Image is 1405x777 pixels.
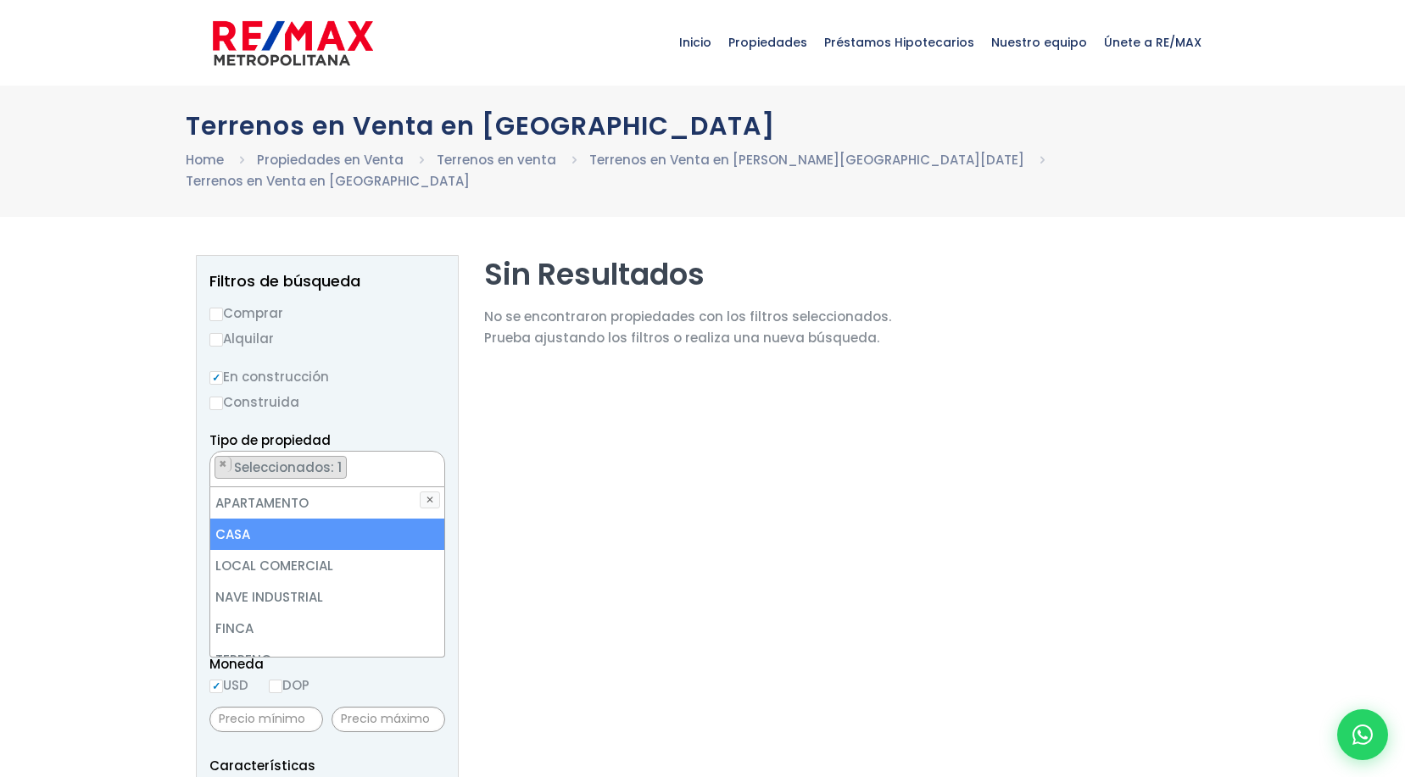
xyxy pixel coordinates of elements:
[209,308,223,321] input: Comprar
[983,17,1096,68] span: Nuestro equipo
[213,18,373,69] img: remax-metropolitana-logo
[209,431,331,449] span: Tipo de propiedad
[209,674,248,696] label: USD
[210,613,444,644] li: FINCA
[1096,17,1210,68] span: Únete a RE/MAX
[269,674,309,696] label: DOP
[209,707,323,732] input: Precio mínimo
[426,456,436,473] button: Remove all items
[720,17,816,68] span: Propiedades
[437,151,556,169] a: Terrenos en venta
[209,328,445,349] label: Alquilar
[209,397,223,410] input: Construida
[269,680,282,693] input: DOP
[484,306,891,348] p: No se encontraron propiedades con los filtros seleccionados. Prueba ajustando los filtros o reali...
[210,581,444,613] li: NAVE INDUSTRIAL
[332,707,445,732] input: Precio máximo
[210,550,444,581] li: LOCAL COMERCIAL
[427,457,435,472] span: ×
[219,457,227,472] span: ×
[209,391,445,413] label: Construida
[210,519,444,550] li: CASA
[209,371,223,385] input: En construcción
[186,111,1220,141] h1: Terrenos en Venta en [GEOGRAPHIC_DATA]
[215,457,231,472] button: Remove item
[209,755,445,776] p: Características
[484,255,891,293] h2: Sin Resultados
[210,487,444,519] li: APARTAMENTO
[186,151,224,169] a: Home
[209,302,445,324] label: Comprar
[589,151,1024,169] a: Terrenos en Venta en [PERSON_NAME][GEOGRAPHIC_DATA][DATE]
[209,653,445,674] span: Moneda
[209,366,445,387] label: En construcción
[232,458,346,476] span: Seleccionados: 1
[186,170,470,191] li: Terrenos en Venta en [GEOGRAPHIC_DATA]
[209,333,223,347] input: Alquilar
[816,17,983,68] span: Préstamos Hipotecarios
[215,456,347,479] li: CASA
[420,491,440,508] button: ✕
[210,644,444,675] li: TERRENO
[209,273,445,290] h2: Filtros de búsqueda
[671,17,720,68] span: Inicio
[210,452,220,488] textarea: Search
[257,151,404,169] a: Propiedades en Venta
[209,680,223,693] input: USD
